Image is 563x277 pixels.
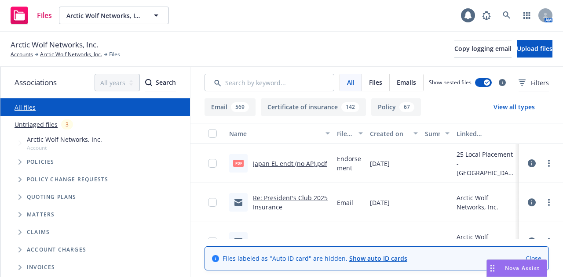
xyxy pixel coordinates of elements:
[371,98,421,116] button: Policy
[369,78,382,87] span: Files
[478,7,495,24] a: Report a Bug
[544,236,554,247] a: more
[457,150,515,177] div: 25 Local Placement - [GEOGRAPHIC_DATA] GL
[519,74,549,91] button: Filters
[518,7,536,24] a: Switch app
[349,254,407,263] a: Show auto ID cards
[226,123,333,144] button: Name
[208,159,217,168] input: Toggle Row Selected
[7,3,55,28] a: Files
[347,78,355,87] span: All
[498,7,515,24] a: Search
[40,50,102,58] a: Arctic Wolf Networks, Inc.
[27,194,77,200] span: Quoting plans
[399,102,414,112] div: 67
[337,154,363,173] span: Endorsement
[453,123,519,144] button: Linked associations
[208,129,217,138] input: Select all
[487,260,498,277] div: Drag to move
[223,254,407,263] span: Files labeled as "Auto ID card" are hidden.
[517,44,552,53] span: Upload files
[457,129,515,138] div: Linked associations
[454,40,512,58] button: Copy logging email
[370,237,390,246] span: [DATE]
[370,129,408,138] div: Created on
[425,129,440,138] div: Summary
[15,103,36,112] a: All files
[15,77,57,88] span: Associations
[145,74,176,91] div: Search
[145,74,176,91] button: SearchSearch
[505,264,540,272] span: Nova Assist
[66,11,143,20] span: Arctic Wolf Networks, Inc.
[0,133,190,276] div: Tree Example
[27,135,102,144] span: Arctic Wolf Networks, Inc.
[229,129,320,138] div: Name
[531,78,549,87] span: Filters
[526,254,541,263] a: Close
[544,158,554,169] a: more
[27,230,50,235] span: Claims
[27,159,55,165] span: Policies
[208,237,217,246] input: Toggle Row Selected
[457,193,515,212] div: Arctic Wolf Networks, Inc.
[61,119,73,130] div: 3
[231,102,249,112] div: 569
[15,120,58,129] a: Untriaged files
[253,237,322,246] a: Re: Cyber/P&C Renewal
[27,265,55,270] span: Invoices
[11,50,33,58] a: Accounts
[27,144,102,151] span: Account
[145,79,152,86] svg: Search
[333,123,366,144] button: File type
[27,177,108,182] span: Policy change requests
[479,98,549,116] button: View all types
[109,50,120,58] span: Files
[337,237,353,246] span: Email
[261,98,366,116] button: Certificate of insurance
[208,198,217,207] input: Toggle Row Selected
[253,159,327,168] a: Japan EL endt (no AP).pdf
[517,40,552,58] button: Upload files
[205,74,334,91] input: Search by keyword...
[59,7,169,24] button: Arctic Wolf Networks, Inc.
[370,159,390,168] span: [DATE]
[370,198,390,207] span: [DATE]
[457,232,515,251] div: Arctic Wolf Networks, Inc.
[27,247,86,252] span: Account charges
[544,197,554,208] a: more
[253,194,328,211] a: Re: President's Club 2025 Insurance
[429,79,472,86] span: Show nested files
[519,78,549,87] span: Filters
[454,44,512,53] span: Copy logging email
[37,12,52,19] span: Files
[421,123,453,144] button: Summary
[337,129,353,138] div: File type
[397,78,416,87] span: Emails
[233,160,244,166] span: pdf
[341,102,359,112] div: 142
[11,39,98,50] span: Arctic Wolf Networks, Inc.
[27,212,55,217] span: Matters
[486,259,547,277] button: Nova Assist
[205,98,256,116] button: Email
[366,123,421,144] button: Created on
[337,198,353,207] span: Email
